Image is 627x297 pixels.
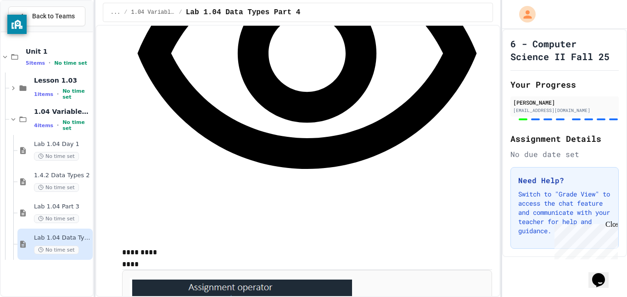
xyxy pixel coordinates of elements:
[34,246,79,254] span: No time set
[34,203,91,211] span: Lab 1.04 Part 3
[57,122,59,129] span: •
[49,59,50,67] span: •
[34,172,91,179] span: 1.4.2 Data Types 2
[510,149,619,160] div: No due date set
[34,183,79,192] span: No time set
[26,60,45,66] span: 5 items
[513,107,616,114] div: [EMAIL_ADDRESS][DOMAIN_NAME]
[34,91,53,97] span: 1 items
[131,9,175,16] span: 1.04 Variables and User Input
[179,9,182,16] span: /
[510,37,619,63] h1: 6 - Computer Science II Fall 25
[34,152,79,161] span: No time set
[34,140,91,148] span: Lab 1.04 Day 1
[62,88,91,100] span: No time set
[124,9,127,16] span: /
[32,11,75,21] span: Back to Teams
[34,123,53,129] span: 4 items
[510,132,619,145] h2: Assignment Details
[518,190,611,235] p: Switch to "Grade View" to access the chat feature and communicate with your teacher for help and ...
[509,4,538,25] div: My Account
[7,15,27,34] button: privacy banner
[551,220,618,259] iframe: chat widget
[513,98,616,106] div: [PERSON_NAME]
[26,47,91,56] span: Unit 1
[518,175,611,186] h3: Need Help?
[62,119,91,131] span: No time set
[111,9,121,16] span: ...
[510,78,619,91] h2: Your Progress
[54,60,87,66] span: No time set
[34,234,91,242] span: Lab 1.04 Data Types Part 4
[186,7,301,18] span: Lab 1.04 Data Types Part 4
[34,76,91,84] span: Lesson 1.03
[8,6,85,26] button: Back to Teams
[34,107,91,116] span: 1.04 Variables and User Input
[4,4,63,58] div: Chat with us now!Close
[588,260,618,288] iframe: chat widget
[34,214,79,223] span: No time set
[57,90,59,98] span: •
